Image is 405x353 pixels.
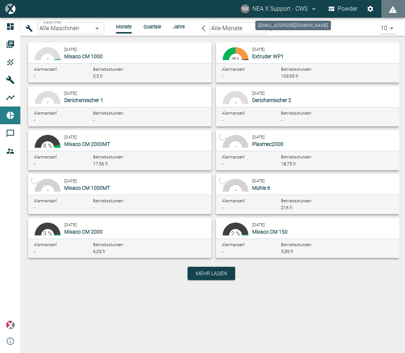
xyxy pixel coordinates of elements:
[222,67,245,72] span: Alarmanzahl
[222,111,245,116] span: Alarmanzahl
[93,111,123,116] span: Betriebsstunden
[281,111,311,116] span: Betriebsstunden
[116,23,132,30] li: Monate
[34,161,84,167] div: -
[64,134,77,140] small: [DATE]
[327,2,359,15] button: Powder
[34,205,84,211] div: -
[222,161,272,167] div: -
[196,270,227,277] span: Mehr laden
[28,42,212,83] button: 8.72 %0.23 %-[DATE]Mixaco CM 1000Alarmanzahl-Betriebsstunden0,5 h
[93,73,143,80] div: 0,5 h
[222,117,272,123] div: -
[281,67,311,72] span: Betriebsstunden
[64,229,103,235] span: Mixaco CM 2000
[216,42,399,83] button: 50.89 %47.32 %2.59 %0.06 %98 %[DATE]Extruder WP1Alarmanzahl-Betriebsstunden109,95 h
[64,185,110,191] span: Mixaco CM 1000MT
[281,161,331,167] div: 18,75 h
[252,185,270,191] span: Mühle 6
[281,73,331,80] div: 109,95 h
[34,111,57,116] span: Alarmanzahl
[255,21,331,30] div: [EMAIL_ADDRESS][DOMAIN_NAME]
[64,97,103,103] span: Derichsmischer 1
[28,174,212,214] button: -[DATE]Mixaco CM 1000MTAlarmanzahl-Betriebsstunden-
[252,229,288,235] span: Mixaco CM 150
[28,130,212,170] button: 100 %8.04 %8 %[DATE]Mixaco CM 2000MTAlarmanzahl-Betriebsstunden17,56 h
[222,73,272,80] div: -
[197,22,209,34] button: arrow-back
[281,117,331,123] div: -
[241,4,250,13] div: NX
[28,218,212,258] button: 100 %2.77 %3 %[DATE]Mixaco CM 2000Alarmanzahl-Betriebsstunden6,03 h
[252,178,265,184] small: [DATE]
[64,47,77,52] small: [DATE]
[216,174,399,214] button: -[DATE]Mühle 6Alarmanzahl-Betriebsstunden216 h
[64,222,77,227] small: [DATE]
[34,73,84,80] div: -
[64,53,103,59] span: Mixaco CM 1000
[93,242,123,247] span: Betriebsstunden
[281,155,311,160] span: Betriebsstunden
[281,205,331,211] div: 216 h
[93,199,123,203] span: Betriebsstunden
[34,199,57,203] span: Alarmanzahl
[93,161,143,167] div: 17,56 h
[38,22,104,34] div: Alle Maschinen
[188,267,235,280] button: Mehr laden
[93,155,123,160] span: Betriebsstunden
[209,22,267,34] div: Alle Monate
[28,86,212,126] button: 100 %-[DATE]Derichsmischer 1Alarmanzahl-Betriebsstunden-
[252,91,265,96] small: [DATE]
[281,242,311,247] span: Betriebsstunden
[216,218,399,258] button: 100 %2.49 %2 %[DATE]Mixaco CM 150Alarmanzahl-Betriebsstunden5,39 h
[281,199,311,203] span: Betriebsstunden
[173,23,185,30] li: Jahre
[222,248,272,255] div: -
[93,205,143,211] div: -
[93,67,123,72] span: Betriebsstunden
[34,155,57,160] span: Alarmanzahl
[34,242,57,247] span: Alarmanzahl
[34,248,84,255] div: -
[93,117,143,123] div: -
[252,97,291,103] span: Derichsmischer 2
[43,20,62,24] span: Maschinen
[252,134,265,140] small: [DATE]
[64,91,77,96] small: [DATE]
[34,117,84,123] div: -
[64,178,77,184] small: [DATE]
[216,130,399,170] button: -[DATE]Plasmec2000Alarmanzahl-Betriebsstunden18,75 h
[252,141,284,147] span: Plasmec2000
[93,248,143,255] div: 6,03 h
[216,86,399,126] button: 100 %-[DATE]Derichsmischer 2Alarmanzahl-Betriebsstunden-
[6,321,15,329] img: Xplore Logo
[222,242,245,247] span: Alarmanzahl
[252,53,284,59] span: Extruder WP1
[144,23,161,30] li: Quartale
[252,47,265,52] small: [DATE]
[64,141,110,147] span: Mixaco CM 2000MT
[222,199,245,203] span: Alarmanzahl
[34,67,57,72] span: Alarmanzahl
[364,2,377,15] button: Einstellungen
[222,205,272,211] div: -
[240,2,318,15] button: cws@neaxplore.com
[381,22,396,34] div: 10
[5,4,15,14] img: logo
[222,155,245,160] span: Alarmanzahl
[252,222,265,227] small: [DATE]
[281,248,331,255] div: 5,39 h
